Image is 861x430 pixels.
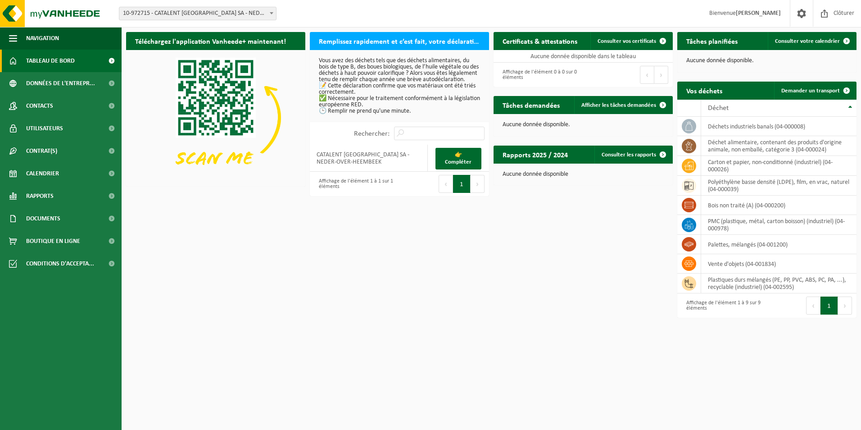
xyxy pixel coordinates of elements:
td: plastiques durs mélangés (PE, PP, PVC, ABS, PC, PA, ...), recyclable (industriel) (04-002595) [701,274,856,293]
button: Next [654,66,668,84]
td: palettes, mélangés (04-001200) [701,235,856,254]
td: bois non traité (A) (04-000200) [701,196,856,215]
a: Consulter les rapports [594,146,672,164]
span: Navigation [26,27,59,50]
img: Download de VHEPlus App [126,50,305,185]
span: Utilisateurs [26,117,63,140]
h2: Rapports 2025 / 2024 [494,146,577,163]
p: Vous avez des déchets tels que des déchets alimentaires, du bois de type B, des boues biologiques... [319,58,480,114]
span: Tableau de bord [26,50,75,72]
td: PMC (plastique, métal, carton boisson) (industriel) (04-000978) [701,215,856,235]
td: carton et papier, non-conditionné (industriel) (04-000026) [701,156,856,176]
span: Afficher les tâches demandées [581,102,656,108]
h2: Téléchargez l'application Vanheede+ maintenant! [126,32,295,50]
td: polyéthylène basse densité (LDPE), film, en vrac, naturel (04-000039) [701,176,856,196]
p: Aucune donnée disponible. [686,58,847,64]
h2: Vos déchets [677,82,731,99]
a: 👉 Compléter [435,148,481,169]
span: Données de l'entrepr... [26,72,95,95]
a: Demander un transport [774,82,856,100]
div: Affichage de l'élément 1 à 9 sur 9 éléments [682,296,762,316]
span: Documents [26,207,60,230]
h2: Tâches demandées [494,96,569,114]
div: Affichage de l'élément 1 à 1 sur 1 éléments [314,174,395,194]
span: Conditions d'accepta... [26,252,94,275]
label: Rechercher: [354,130,390,137]
td: déchet alimentaire, contenant des produits d'origine animale, non emballé, catégorie 3 (04-000024) [701,136,856,156]
span: Contacts [26,95,53,117]
span: Rapports [26,185,54,207]
td: vente d'objets (04-001834) [701,254,856,274]
a: Consulter vos certificats [590,32,672,50]
div: Affichage de l'élément 0 à 0 sur 0 éléments [498,65,579,85]
a: Afficher les tâches demandées [574,96,672,114]
td: CATALENT [GEOGRAPHIC_DATA] SA - NEDER-OVER-HEEMBEEK [310,145,428,172]
span: Boutique en ligne [26,230,80,252]
p: Aucune donnée disponible. [503,122,664,128]
h2: Remplissez rapidement et c’est fait, votre déclaration RED pour 2025 [310,32,489,50]
span: Contrat(s) [26,140,57,162]
button: 1 [453,175,471,193]
p: Aucune donnée disponible [503,171,664,178]
td: déchets industriels banals (04-000008) [701,117,856,136]
span: Consulter votre calendrier [775,38,840,44]
strong: [PERSON_NAME] [736,10,781,17]
button: Previous [806,297,820,315]
a: Consulter votre calendrier [768,32,856,50]
span: Consulter vos certificats [598,38,656,44]
button: Previous [439,175,453,193]
span: Demander un transport [781,88,840,94]
span: Déchet [708,105,729,112]
td: Aucune donnée disponible dans le tableau [494,50,673,63]
span: 10-972715 - CATALENT BELGIUM SA - NEDER-OVER-HEEMBEEK [119,7,276,20]
button: Next [471,175,485,193]
button: 1 [820,297,838,315]
button: Next [838,297,852,315]
button: Previous [640,66,654,84]
h2: Certificats & attestations [494,32,586,50]
span: Calendrier [26,162,59,185]
h2: Tâches planifiées [677,32,747,50]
